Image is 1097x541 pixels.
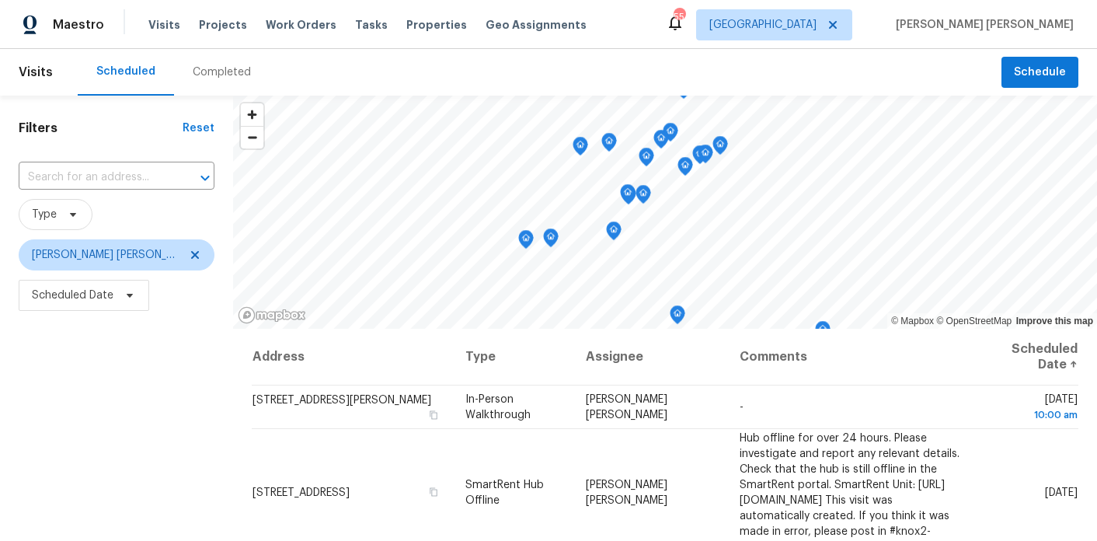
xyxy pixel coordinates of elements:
span: Schedule [1014,63,1066,82]
span: [DATE] [1045,487,1078,497]
span: Tasks [355,19,388,30]
button: Zoom out [241,126,263,148]
span: [PERSON_NAME] [PERSON_NAME] [586,479,667,505]
div: Map marker [653,130,669,154]
span: [DATE] [987,394,1078,423]
span: [STREET_ADDRESS][PERSON_NAME] [252,395,431,406]
a: Improve this map [1016,316,1093,326]
span: Type [32,207,57,222]
span: [STREET_ADDRESS] [252,487,350,497]
span: [PERSON_NAME] [PERSON_NAME] [890,17,1074,33]
div: Map marker [606,222,622,246]
th: Address [252,329,453,386]
span: Scheduled Date [32,288,113,303]
div: Completed [193,65,251,80]
button: Zoom in [241,103,263,126]
span: Work Orders [266,17,336,33]
span: Properties [406,17,467,33]
div: Map marker [601,133,617,157]
div: Map marker [663,123,678,147]
div: Map marker [712,136,728,160]
a: Mapbox [891,316,934,326]
button: Open [194,167,216,189]
span: [PERSON_NAME] [PERSON_NAME] [586,394,667,421]
button: Schedule [1001,57,1078,89]
div: 55 [674,9,684,25]
div: Map marker [639,148,654,172]
div: Map marker [636,185,651,209]
span: Visits [148,17,180,33]
span: - [740,402,744,413]
span: [PERSON_NAME] [PERSON_NAME] [32,247,179,263]
div: Map marker [698,145,713,169]
div: Map marker [670,305,685,330]
div: Map marker [815,321,831,345]
th: Assignee [573,329,727,386]
input: Search for an address... [19,166,171,190]
th: Comments [727,329,975,386]
button: Copy Address [427,484,441,498]
button: Copy Address [427,408,441,422]
a: Mapbox homepage [238,306,306,324]
th: Type [453,329,573,386]
div: Map marker [573,137,588,161]
span: Visits [19,55,53,89]
span: Geo Assignments [486,17,587,33]
div: 10:00 am [987,407,1078,423]
h1: Filters [19,120,183,136]
span: SmartRent Hub Offline [465,479,544,505]
div: Reset [183,120,214,136]
div: Scheduled [96,64,155,79]
span: [GEOGRAPHIC_DATA] [709,17,817,33]
span: Projects [199,17,247,33]
div: Map marker [677,157,693,181]
span: In-Person Walkthrough [465,394,531,421]
div: Map marker [620,184,636,208]
a: OpenStreetMap [936,316,1012,326]
div: Map marker [518,230,534,254]
th: Scheduled Date ↑ [975,329,1078,386]
span: Zoom out [241,127,263,148]
div: Map marker [692,145,708,169]
div: Map marker [543,229,559,253]
span: Maestro [53,17,104,33]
